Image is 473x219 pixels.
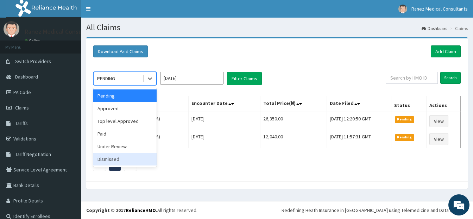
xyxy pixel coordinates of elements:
[37,39,118,49] div: Chat with us now
[160,72,223,85] input: Select Month and Year
[25,38,42,43] a: Online
[227,72,262,85] button: Filter Claims
[188,96,260,112] th: Encounter Date
[15,58,51,64] span: Switch Providers
[260,130,327,148] td: 12,040.00
[440,72,461,84] input: Search
[15,151,51,157] span: Tariff Negotiation
[126,207,156,213] a: RelianceHMO
[391,96,426,112] th: Status
[260,96,327,112] th: Total Price(₦)
[15,74,38,80] span: Dashboard
[429,115,448,127] a: View
[41,65,97,136] span: We're online!
[25,29,99,35] p: Ranez Medical Consultants
[411,6,468,12] span: Ranez Medical Consultants
[93,153,157,165] div: Dismissed
[327,96,391,112] th: Date Filed
[427,96,461,112] th: Actions
[395,134,414,140] span: Pending
[4,21,19,37] img: User Image
[429,133,448,145] a: View
[115,4,132,20] div: Minimize live chat window
[4,145,134,170] textarea: Type your message and hit 'Enter'
[188,112,260,130] td: [DATE]
[448,25,468,31] li: Claims
[188,130,260,148] td: [DATE]
[86,207,157,213] strong: Copyright © 2017 .
[327,112,391,130] td: [DATE] 12:20:50 GMT
[86,23,468,32] h1: All Claims
[282,207,468,214] div: Redefining Heath Insurance in [GEOGRAPHIC_DATA] using Telemedicine and Data Science!
[431,45,461,57] a: Add Claim
[93,140,157,153] div: Under Review
[93,115,157,127] div: Top level Approved
[327,130,391,148] td: [DATE] 11:57:31 GMT
[93,127,157,140] div: Paid
[97,75,115,82] div: PENDING
[93,89,157,102] div: Pending
[395,116,414,123] span: Pending
[398,5,407,13] img: User Image
[386,72,438,84] input: Search by HMO ID
[260,112,327,130] td: 26,350.00
[15,105,29,111] span: Claims
[81,201,473,219] footer: All rights reserved.
[422,25,448,31] a: Dashboard
[13,35,29,53] img: d_794563401_company_1708531726252_794563401
[15,120,28,126] span: Tariffs
[93,102,157,115] div: Approved
[93,45,148,57] button: Download Paid Claims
